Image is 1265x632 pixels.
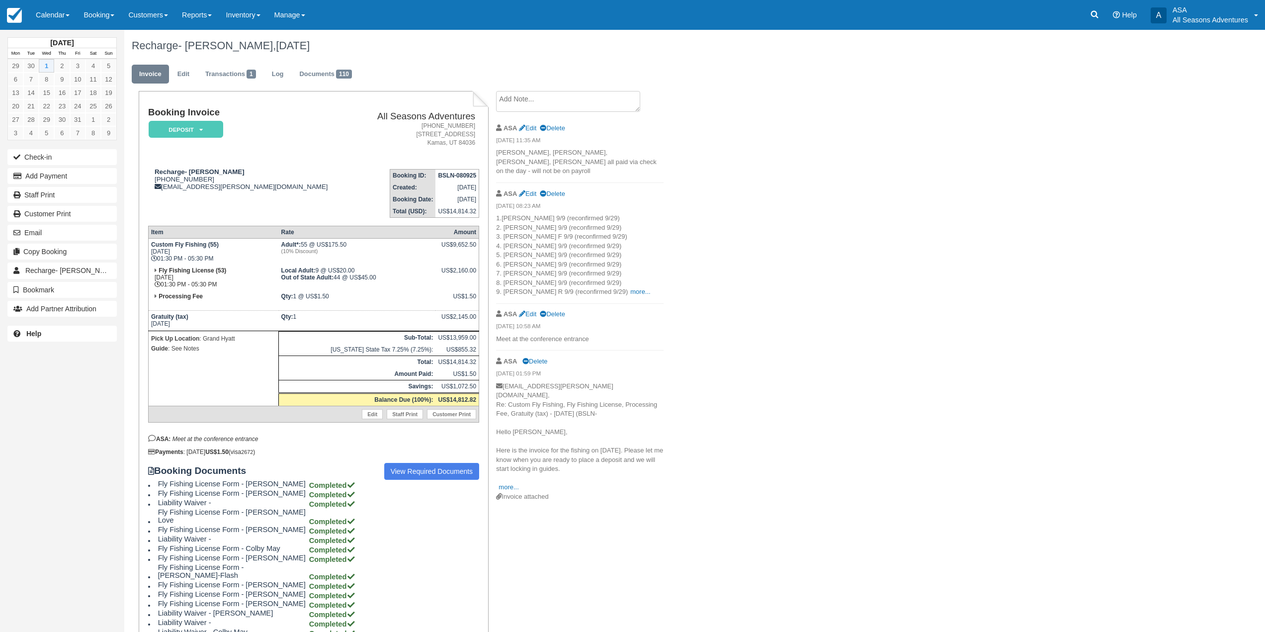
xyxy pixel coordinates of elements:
[276,39,310,52] span: [DATE]
[85,48,101,59] th: Sat
[158,508,307,524] span: Fly Fishing License Form - [PERSON_NAME] Love
[496,382,664,492] p: [EMAIL_ADDRESS][PERSON_NAME][DOMAIN_NAME], Re: Custom Fly Fishing, Fly Fishing License, Processin...
[309,611,356,619] strong: Completed
[7,8,22,23] img: checkfront-main-nav-mini-logo.png
[85,99,101,113] a: 25
[148,436,170,443] strong: ASA:
[630,288,650,295] a: more...
[148,449,183,455] strong: Payments
[504,124,517,132] strong: ASA
[519,190,536,197] a: Edit
[39,59,54,73] a: 1
[85,113,101,126] a: 1
[158,535,307,543] span: Liability Waiver -
[205,449,229,455] strong: US$1.50
[438,396,476,403] strong: US$14,812.82
[522,358,547,365] a: Delete
[54,126,70,140] a: 6
[360,111,475,122] h2: All Seasons Adventures
[23,86,39,99] a: 14
[101,99,116,113] a: 26
[149,121,223,138] em: Deposit
[309,573,356,581] strong: Completed
[54,86,70,99] a: 16
[70,126,85,140] a: 7
[132,40,1066,52] h1: Recharge- [PERSON_NAME],
[279,393,436,406] th: Balance Due (100%):
[148,265,278,290] td: [DATE] 01:30 PM - 05:30 PM
[281,293,293,300] strong: Qty
[292,65,359,84] a: Documents110
[247,70,256,79] span: 1
[70,99,85,113] a: 24
[158,480,307,488] span: Fly Fishing License Form - [PERSON_NAME]
[158,619,307,627] span: Liability Waiver -
[496,335,664,344] p: Meet at the conference entrance
[151,313,188,320] strong: Gratuity (tax)
[519,124,536,132] a: Edit
[496,202,664,213] em: [DATE] 08:23 AM
[1173,5,1248,15] p: ASA
[23,73,39,86] a: 7
[39,48,54,59] th: Wed
[496,492,664,502] div: Invoice attached
[384,463,480,480] a: View Required Documents
[7,326,117,342] a: Help
[7,263,117,278] a: Recharge- [PERSON_NAME]
[496,322,664,333] em: [DATE] 10:58 AM
[148,107,356,118] h1: Booking Invoice
[435,380,479,393] td: US$1,072.50
[279,239,436,265] td: 55 @ US$175.50
[132,65,169,84] a: Invoice
[85,73,101,86] a: 11
[158,554,307,562] span: Fly Fishing License Form - [PERSON_NAME]
[279,368,436,380] th: Amount Paid:
[281,267,316,274] strong: Local Adult
[309,601,356,609] strong: Completed
[39,99,54,113] a: 22
[309,555,356,563] strong: Completed
[435,205,479,218] td: US$14,814.32
[101,48,116,59] th: Sun
[23,48,39,59] th: Tue
[23,59,39,73] a: 30
[54,113,70,126] a: 30
[158,600,307,608] span: Fly Fishing License Form - [PERSON_NAME]
[309,527,356,535] strong: Completed
[50,39,74,47] strong: [DATE]
[438,241,476,256] div: US$9,652.50
[360,122,475,147] address: [PHONE_NUMBER] [STREET_ADDRESS] Kamas, UT 84036
[39,73,54,86] a: 8
[148,168,356,190] div: [PHONE_NUMBER] [EMAIL_ADDRESS][PERSON_NAME][DOMAIN_NAME]
[151,345,168,352] strong: Guide
[519,310,536,318] a: Edit
[7,244,117,260] button: Copy Booking
[336,70,352,79] span: 110
[496,369,664,380] em: [DATE] 01:59 PM
[85,86,101,99] a: 18
[159,293,203,300] strong: Processing Fee
[151,334,276,344] p: : Grand Hyatt
[309,620,356,628] strong: Completed
[279,226,436,239] th: Rate
[309,592,356,600] strong: Completed
[279,265,436,290] td: 9 @ US$20.00 44 @ US$45.00
[435,344,479,356] td: US$855.32
[281,241,301,248] strong: Adult*
[158,526,307,534] span: Fly Fishing License Form - [PERSON_NAME]
[504,310,517,318] strong: ASA
[101,126,116,140] a: 9
[387,409,423,419] a: Staff Print
[435,193,479,205] td: [DATE]
[7,282,117,298] button: Bookmark
[390,205,436,218] th: Total (USD):
[8,73,23,86] a: 6
[7,149,117,165] button: Check-in
[309,518,356,526] strong: Completed
[26,330,41,338] b: Help
[1113,11,1120,18] i: Help
[504,358,517,365] strong: ASA
[390,170,436,182] th: Booking ID:
[427,409,476,419] a: Customer Print
[241,449,253,455] small: 2672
